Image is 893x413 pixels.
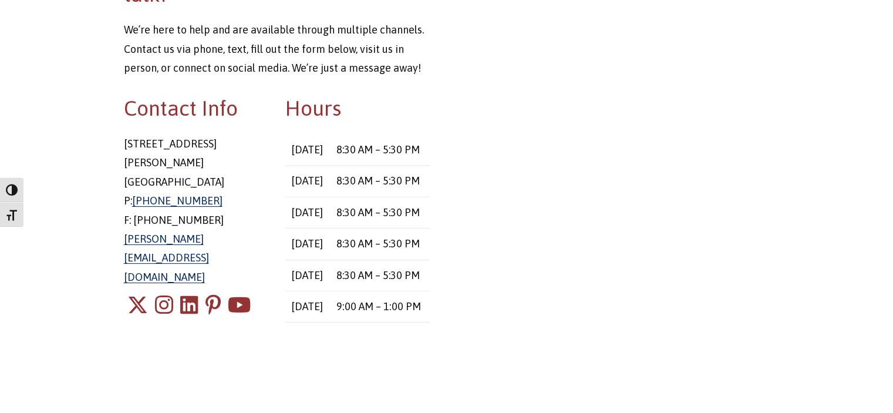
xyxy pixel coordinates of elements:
td: [DATE] [285,260,330,291]
td: [DATE] [285,229,330,260]
p: [STREET_ADDRESS] [PERSON_NAME][GEOGRAPHIC_DATA] P: F: [PHONE_NUMBER] [124,135,268,287]
a: [PHONE_NUMBER] [132,194,223,207]
a: Youtube [228,287,251,324]
td: [DATE] [285,166,330,197]
td: [DATE] [285,197,330,228]
h2: Contact Info [124,93,268,123]
time: 8:30 AM – 5:30 PM [336,206,420,219]
td: [DATE] [285,135,330,166]
td: [DATE] [285,291,330,322]
time: 8:30 AM – 5:30 PM [336,269,420,281]
a: Instagram [155,287,173,324]
a: LinkedIn [180,287,198,324]
time: 9:00 AM – 1:00 PM [336,300,421,313]
a: X [127,287,148,324]
p: We’re here to help and are available through multiple channels. Contact us via phone, text, fill ... [124,21,430,78]
a: Pinterest [205,287,221,324]
time: 8:30 AM – 5:30 PM [336,143,420,156]
time: 8:30 AM – 5:30 PM [336,174,420,187]
time: 8:30 AM – 5:30 PM [336,237,420,250]
a: [PERSON_NAME][EMAIL_ADDRESS][DOMAIN_NAME] [124,233,209,283]
h2: Hours [285,93,430,123]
